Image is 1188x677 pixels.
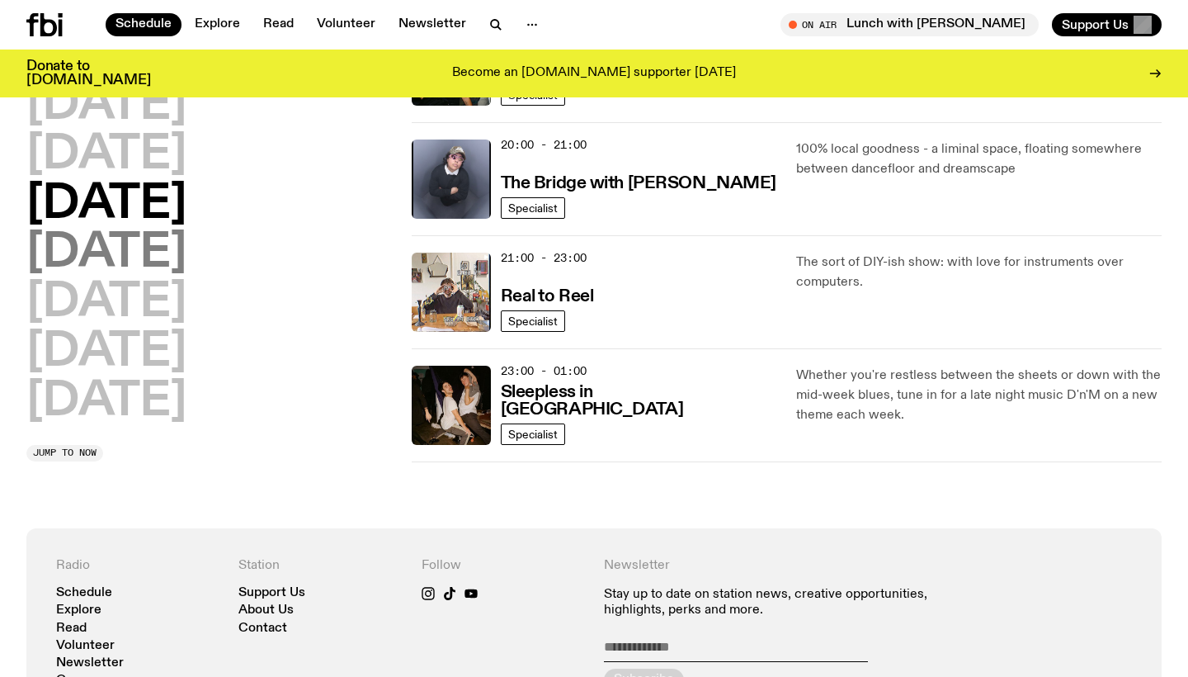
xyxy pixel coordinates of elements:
span: Support Us [1062,17,1129,32]
a: Sleepless in [GEOGRAPHIC_DATA] [501,381,777,419]
a: About Us [238,604,294,617]
a: Schedule [56,587,112,599]
h4: Radio [56,558,219,574]
button: [DATE] [26,329,186,376]
h3: Real to Reel [501,288,594,305]
button: [DATE] [26,231,186,277]
a: Volunteer [307,13,385,36]
h4: Newsletter [604,558,950,574]
span: Specialist [508,315,558,327]
h3: The Bridge with [PERSON_NAME] [501,175,776,192]
p: 100% local goodness - a liminal space, floating somewhere between dancefloor and dreamscape [796,140,1162,179]
a: Newsletter [389,13,476,36]
a: Specialist [501,310,565,332]
span: 20:00 - 21:00 [501,137,587,153]
a: Support Us [238,587,305,599]
a: Specialist [501,424,565,445]
a: Newsletter [56,657,124,670]
h3: Donate to [DOMAIN_NAME] [26,59,151,88]
span: Specialist [508,201,558,214]
span: 23:00 - 01:00 [501,363,587,379]
img: Jasper Craig Adams holds a vintage camera to his eye, obscuring his face. He is wearing a grey ju... [412,253,491,332]
a: Read [253,13,304,36]
p: The sort of DIY-ish show: with love for instruments over computers. [796,253,1162,292]
span: Jump to now [33,448,97,457]
a: The Bridge with [PERSON_NAME] [501,172,776,192]
button: Support Us [1052,13,1162,36]
a: Contact [238,623,287,635]
a: Read [56,623,87,635]
p: Stay up to date on station news, creative opportunities, highlights, perks and more. [604,587,950,618]
button: [DATE] [26,182,186,228]
a: Specialist [501,197,565,219]
span: Specialist [508,428,558,440]
h3: Sleepless in [GEOGRAPHIC_DATA] [501,384,777,419]
a: Explore [185,13,250,36]
img: Marcus Whale is on the left, bent to his knees and arching back with a gleeful look his face He i... [412,366,491,445]
button: Jump to now [26,445,103,462]
span: 21:00 - 23:00 [501,250,587,266]
h4: Station [238,558,401,574]
h4: Follow [422,558,584,574]
a: Explore [56,604,101,617]
button: [DATE] [26,83,186,129]
a: Volunteer [56,640,115,652]
button: [DATE] [26,280,186,326]
button: [DATE] [26,379,186,425]
p: Become an [DOMAIN_NAME] supporter [DATE] [452,66,736,81]
button: [DATE] [26,132,186,178]
button: On AirLunch with [PERSON_NAME] [780,13,1039,36]
a: Schedule [106,13,181,36]
a: Real to Reel [501,285,594,305]
p: Whether you're restless between the sheets or down with the mid-week blues, tune in for a late ni... [796,366,1162,425]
